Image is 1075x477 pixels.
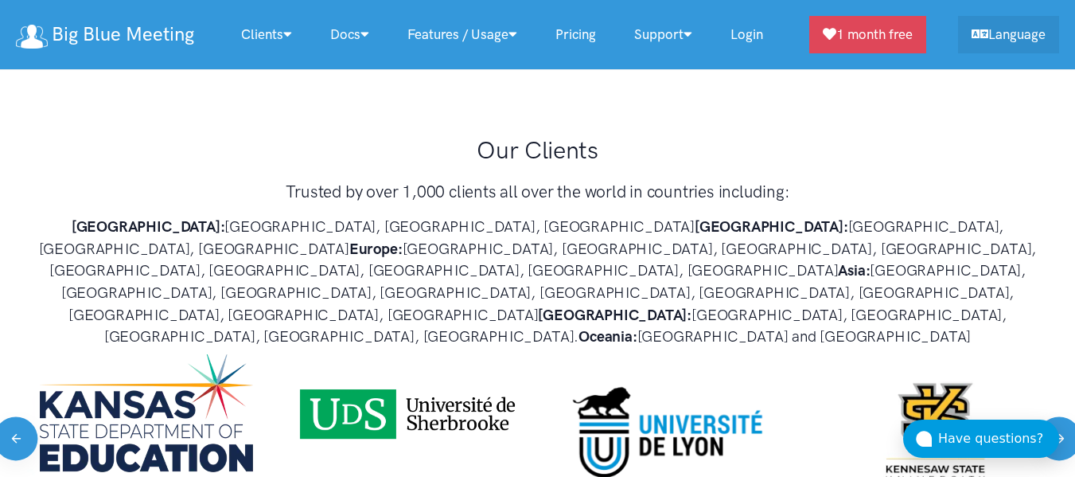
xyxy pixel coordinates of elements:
img: logo [16,25,48,49]
strong: Asia: [838,261,870,280]
a: Docs [311,18,388,52]
a: Login [711,18,782,52]
button: Have questions? [903,420,1059,458]
h4: [GEOGRAPHIC_DATA], [GEOGRAPHIC_DATA], [GEOGRAPHIC_DATA] [GEOGRAPHIC_DATA], [GEOGRAPHIC_DATA], [GE... [16,216,1059,347]
strong: [GEOGRAPHIC_DATA]: [72,217,225,236]
a: 1 month free [809,16,926,53]
a: Language [958,16,1059,53]
strong: [GEOGRAPHIC_DATA]: [538,306,691,324]
h3: Trusted by over 1,000 clients all over the world in countries including: [16,180,1059,203]
a: Support [615,18,711,52]
strong: Europe: [349,240,403,258]
a: Pricing [536,18,615,52]
strong: [GEOGRAPHIC_DATA]: [695,217,848,236]
strong: Oceania: [578,327,637,346]
a: Features / Usage [388,18,536,52]
a: Big Blue Meeting [16,18,194,52]
a: Clients [222,18,311,52]
div: Have questions? [938,428,1059,449]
